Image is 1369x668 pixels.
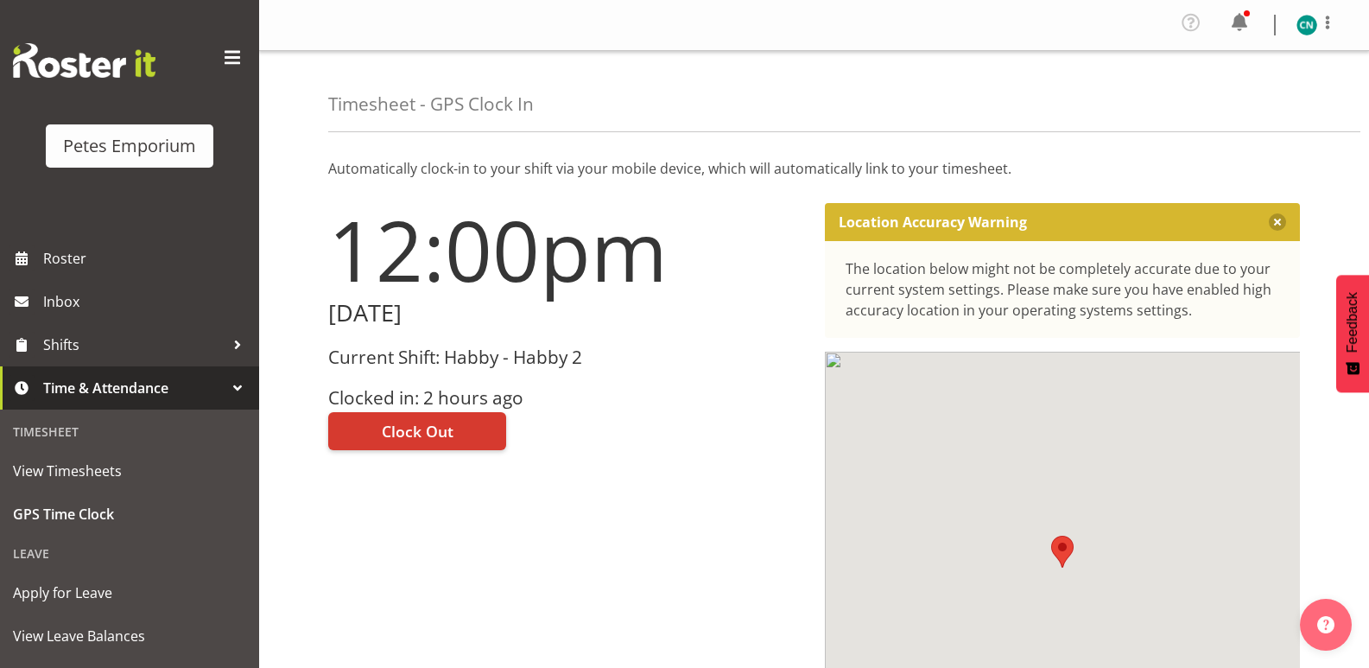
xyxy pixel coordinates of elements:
span: View Timesheets [13,458,246,484]
h2: [DATE] [328,300,804,327]
a: GPS Time Clock [4,493,255,536]
img: christine-neville11214.jpg [1296,15,1317,35]
span: Clock Out [382,420,453,442]
h3: Current Shift: Habby - Habby 2 [328,347,804,367]
p: Location Accuracy Warning [839,213,1027,231]
button: Clock Out [328,412,506,450]
h3: Clocked in: 2 hours ago [328,388,804,408]
img: Rosterit website logo [13,43,155,78]
span: Feedback [1345,292,1360,353]
h1: 12:00pm [328,203,804,296]
h4: Timesheet - GPS Clock In [328,94,534,114]
p: Automatically clock-in to your shift via your mobile device, which will automatically link to you... [328,158,1300,179]
span: Inbox [43,289,250,315]
div: Leave [4,536,255,571]
a: View Timesheets [4,449,255,493]
a: View Leave Balances [4,614,255,658]
div: Petes Emporium [63,133,196,159]
div: Timesheet [4,414,255,449]
span: Apply for Leave [13,580,246,606]
div: The location below might not be completely accurate due to your current system settings. Please m... [846,258,1280,321]
span: Time & Attendance [43,375,225,401]
img: help-xxl-2.png [1317,616,1334,633]
button: Feedback - Show survey [1336,275,1369,392]
a: Apply for Leave [4,571,255,614]
span: Shifts [43,332,225,358]
span: View Leave Balances [13,623,246,649]
button: Close message [1269,213,1286,231]
span: Roster [43,245,250,271]
span: GPS Time Clock [13,501,246,527]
